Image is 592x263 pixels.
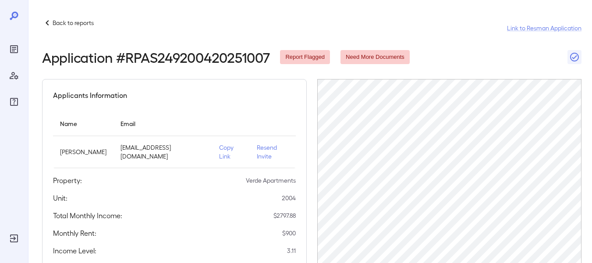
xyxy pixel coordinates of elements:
button: Close Report [567,50,581,64]
div: FAQ [7,95,21,109]
h5: Property: [53,175,82,186]
h2: Application # RPAS249200420251007 [42,49,269,65]
th: Name [53,111,113,136]
div: Log Out [7,231,21,245]
h5: Income Level: [53,245,96,256]
p: Back to reports [53,18,94,27]
h5: Total Monthly Income: [53,210,122,221]
span: Need More Documents [340,53,410,61]
a: Link to Resman Application [507,24,581,32]
span: Report Flagged [280,53,330,61]
h5: Monthly Rent: [53,228,96,238]
p: 2004 [282,194,296,202]
p: [PERSON_NAME] [60,148,106,156]
div: Manage Users [7,68,21,83]
p: $ 2797.88 [273,211,296,220]
th: Email [113,111,212,136]
div: Reports [7,42,21,56]
h5: Unit: [53,193,67,203]
p: Copy Link [219,143,243,161]
p: $ 900 [282,229,296,238]
h5: Applicants Information [53,90,127,101]
p: 3.11 [287,246,296,255]
p: Resend Invite [257,143,289,161]
p: [EMAIL_ADDRESS][DOMAIN_NAME] [121,143,205,161]
table: simple table [53,111,296,168]
p: Verde Apartments [246,176,296,185]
